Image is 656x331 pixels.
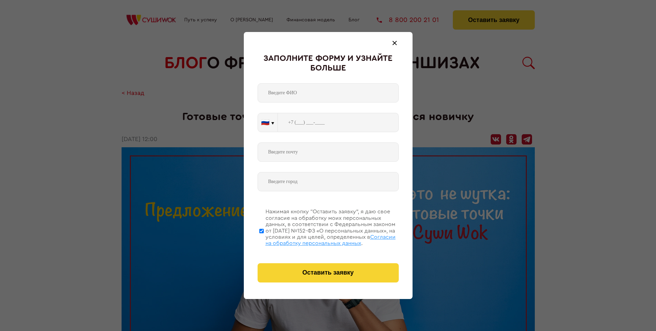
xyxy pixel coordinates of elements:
button: Оставить заявку [258,263,399,282]
span: Согласии на обработку персональных данных [265,234,396,246]
input: Введите почту [258,142,399,162]
div: Нажимая кнопку “Оставить заявку”, я даю свое согласие на обработку моих персональных данных, в со... [265,209,399,246]
button: 🇷🇺 [258,113,278,132]
input: +7 (___) ___-____ [278,113,399,132]
input: Введите ФИО [258,83,399,103]
div: Заполните форму и узнайте больше [258,54,399,73]
input: Введите город [258,172,399,191]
